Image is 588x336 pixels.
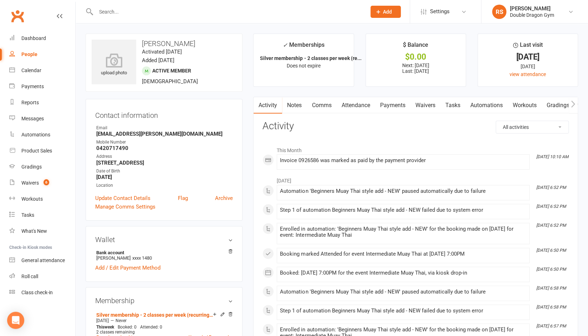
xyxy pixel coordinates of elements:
[95,109,233,119] h3: Contact information
[118,325,137,330] span: Booked: 0
[9,269,75,285] a: Roll call
[280,251,526,257] div: Booking marked Attended for event Intermediate Muay Thai at [DATE] 7:00PM
[536,154,568,159] i: [DATE] 10:10 AM
[283,42,287,49] i: ✓
[282,97,307,114] a: Notes
[96,160,233,166] strong: [STREET_ADDRESS]
[92,40,236,47] h3: [PERSON_NAME]
[21,228,47,234] div: What's New
[21,196,43,202] div: Workouts
[9,79,75,95] a: Payments
[21,84,44,89] div: Payments
[96,182,233,189] div: Location
[178,194,188,202] a: Flag
[9,7,26,25] a: Clubworx
[9,62,75,79] a: Calendar
[21,164,42,170] div: Gradings
[410,97,440,114] a: Waivers
[536,286,566,291] i: [DATE] 6:58 PM
[21,274,38,279] div: Roll call
[21,257,65,263] div: General attendance
[510,71,546,77] a: view attendance
[152,68,191,74] span: Active member
[9,46,75,62] a: People
[536,248,566,253] i: [DATE] 6:50 PM
[536,305,566,310] i: [DATE] 6:58 PM
[262,173,569,185] li: [DATE]
[372,62,459,74] p: Next: [DATE] Last: [DATE]
[132,255,152,261] span: xxxx 1480
[96,174,233,180] strong: [DATE]
[96,131,233,137] strong: [EMAIL_ADDRESS][PERSON_NAME][DOMAIN_NAME]
[9,223,75,239] a: What's New
[336,97,375,114] a: Attendance
[9,207,75,223] a: Tasks
[95,264,160,272] a: Add / Edit Payment Method
[21,148,52,154] div: Product Sales
[21,35,46,41] div: Dashboard
[280,188,526,194] div: Automation 'Beginners Muay Thai style add - NEW' paused automatically due to failure
[510,5,554,12] div: [PERSON_NAME]
[383,9,392,15] span: Add
[484,53,571,61] div: [DATE]
[465,97,507,114] a: Automations
[307,97,336,114] a: Comms
[536,324,566,329] i: [DATE] 6:57 PM
[262,143,569,154] li: This Month
[280,270,526,276] div: Booked: [DATE] 7:00PM for the event Intermediate Muay Thai, via kiosk drop-in
[430,4,450,20] span: Settings
[492,5,506,19] div: RS
[96,153,233,160] div: Address
[21,180,39,186] div: Waivers
[9,285,75,301] a: Class kiosk mode
[92,53,136,77] div: upload photo
[96,139,233,146] div: Mobile Number
[9,30,75,46] a: Dashboard
[142,57,174,64] time: Added [DATE]
[116,318,127,323] span: Never
[513,40,542,53] div: Last visit
[254,97,282,114] a: Activity
[96,312,213,318] a: Silver membership - 2 classes per week (recurring payment)
[94,318,233,324] div: —
[95,297,233,305] h3: Membership
[142,49,182,55] time: Activated [DATE]
[403,40,428,53] div: $ Balance
[510,12,554,18] div: Double Dragon Gym
[96,250,229,255] strong: Bank account
[9,95,75,111] a: Reports
[536,204,566,209] i: [DATE] 6:52 PM
[96,145,233,151] strong: 0420717490
[9,111,75,127] a: Messages
[96,125,233,131] div: Email
[280,308,526,314] div: Step 1 of automation Beginners Muay Thai style add - NEW failed due to system error
[280,289,526,295] div: Automation 'Beginners Muay Thai style add - NEW' paused automatically due to failure
[21,51,37,57] div: People
[21,132,50,137] div: Automations
[96,318,109,323] span: [DATE]
[9,252,75,269] a: General attendance kiosk mode
[440,97,465,114] a: Tasks
[44,179,49,185] span: 6
[287,63,321,69] span: Does not expire
[21,100,39,105] div: Reports
[536,223,566,228] i: [DATE] 6:52 PM
[21,116,44,121] div: Messages
[9,143,75,159] a: Product Sales
[484,62,571,70] div: [DATE]
[95,202,155,211] a: Manage Comms Settings
[7,312,24,329] div: Open Intercom Messenger
[21,67,41,73] div: Calendar
[283,40,324,54] div: Memberships
[280,157,526,164] div: Invoice 0926586 was marked as paid by the payment provider
[262,121,569,132] h3: Activity
[94,325,116,330] div: week
[95,249,233,262] li: [PERSON_NAME]
[95,236,233,244] h3: Wallet
[260,55,361,61] strong: Silver membership - 2 classes per week (re...
[95,194,150,202] a: Update Contact Details
[140,325,162,330] span: Attended: 0
[372,53,459,61] div: $0.00
[370,6,401,18] button: Add
[280,207,526,213] div: Step 1 of automation Beginners Muay Thai style add - NEW failed due to system error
